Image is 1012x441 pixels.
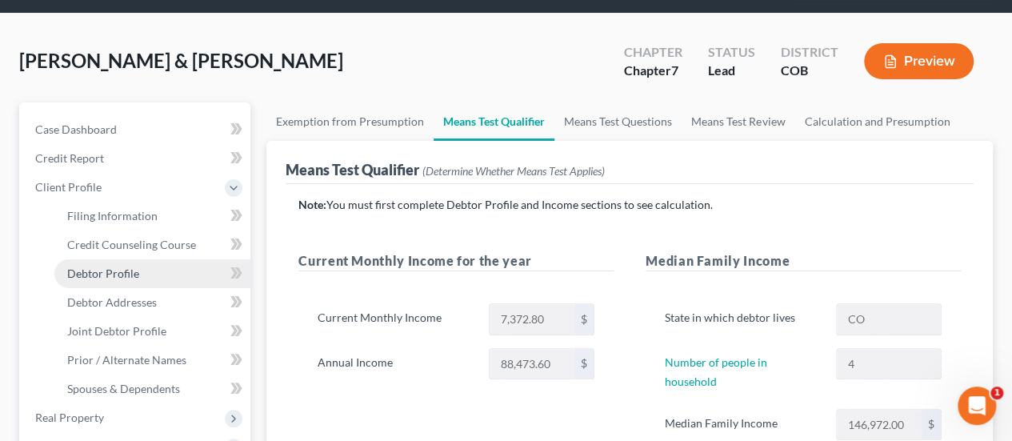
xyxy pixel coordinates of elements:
[646,251,961,271] h5: Median Family Income
[671,62,678,78] span: 7
[794,102,959,141] a: Calculation and Presumption
[657,409,827,441] label: Median Family Income
[19,49,343,72] span: [PERSON_NAME] & [PERSON_NAME]
[990,387,1003,399] span: 1
[624,62,682,80] div: Chapter
[708,62,755,80] div: Lead
[781,62,838,80] div: COB
[54,346,250,375] a: Prior / Alternate Names
[422,164,605,178] span: (Determine Whether Means Test Applies)
[958,387,996,425] iframe: Intercom live chat
[67,238,196,251] span: Credit Counseling Course
[54,375,250,403] a: Spouses & Dependents
[54,259,250,288] a: Debtor Profile
[624,43,682,62] div: Chapter
[657,303,827,335] label: State in which debtor lives
[781,43,838,62] div: District
[837,349,941,379] input: --
[35,122,117,136] span: Case Dashboard
[298,198,326,211] strong: Note:
[554,102,682,141] a: Means Test Questions
[837,304,941,335] input: State
[67,267,139,280] span: Debtor Profile
[864,43,974,79] button: Preview
[298,251,614,271] h5: Current Monthly Income for the year
[54,231,250,259] a: Credit Counseling Course
[837,410,922,440] input: 0.00
[67,324,166,338] span: Joint Debtor Profile
[54,202,250,231] a: Filing Information
[67,382,180,395] span: Spouses & Dependents
[67,209,158,223] span: Filing Information
[54,288,250,317] a: Debtor Addresses
[54,317,250,346] a: Joint Debtor Profile
[490,304,574,335] input: 0.00
[310,348,480,380] label: Annual Income
[434,102,554,141] a: Means Test Qualifier
[22,115,250,144] a: Case Dashboard
[922,410,941,440] div: $
[574,349,594,379] div: $
[574,304,594,335] div: $
[665,355,767,388] a: Number of people in household
[310,303,480,335] label: Current Monthly Income
[708,43,755,62] div: Status
[266,102,434,141] a: Exemption from Presumption
[286,160,605,179] div: Means Test Qualifier
[22,144,250,173] a: Credit Report
[35,151,104,165] span: Credit Report
[35,411,104,424] span: Real Property
[298,197,961,213] p: You must first complete Debtor Profile and Income sections to see calculation.
[67,295,157,309] span: Debtor Addresses
[490,349,574,379] input: 0.00
[682,102,794,141] a: Means Test Review
[67,353,186,367] span: Prior / Alternate Names
[35,180,102,194] span: Client Profile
